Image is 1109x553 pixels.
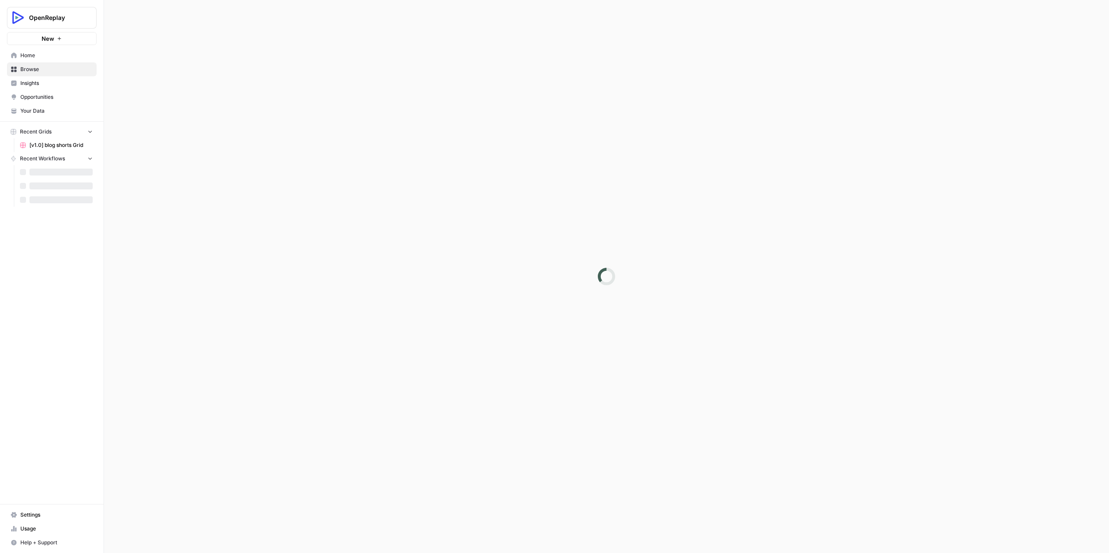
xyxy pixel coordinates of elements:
button: Recent Workflows [7,152,97,165]
a: Opportunities [7,90,97,104]
a: Home [7,49,97,62]
span: Settings [20,511,93,519]
a: [v1.0] blog shorts Grid [16,138,97,152]
img: OpenReplay Logo [10,10,26,26]
span: [v1.0] blog shorts Grid [29,141,93,149]
a: Insights [7,76,97,90]
span: Your Data [20,107,93,115]
span: Opportunities [20,93,93,101]
button: Recent Grids [7,125,97,138]
span: New [42,34,54,43]
a: Browse [7,62,97,76]
a: Your Data [7,104,97,118]
span: Home [20,52,93,59]
span: OpenReplay [29,13,81,22]
button: Workspace: OpenReplay [7,7,97,29]
a: Usage [7,522,97,536]
button: Help + Support [7,536,97,550]
a: Settings [7,508,97,522]
span: Insights [20,79,93,87]
button: New [7,32,97,45]
span: Recent Grids [20,128,52,136]
span: Usage [20,525,93,533]
span: Help + Support [20,539,93,546]
span: Browse [20,65,93,73]
span: Recent Workflows [20,155,65,163]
